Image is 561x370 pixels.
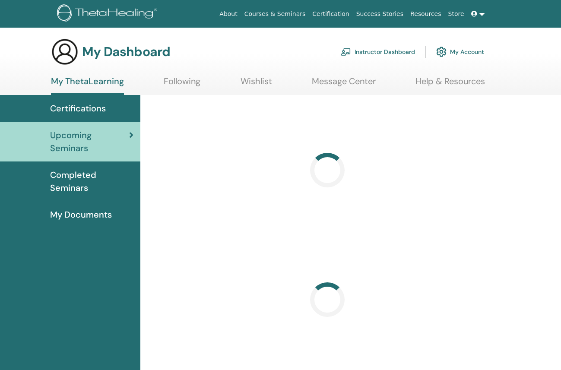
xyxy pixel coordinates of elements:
a: Success Stories [353,6,407,22]
span: Completed Seminars [50,168,133,194]
h3: My Dashboard [82,44,170,60]
a: Resources [407,6,445,22]
img: logo.png [57,4,160,24]
a: Certification [309,6,352,22]
span: Upcoming Seminars [50,129,129,155]
a: My ThetaLearning [51,76,124,95]
img: chalkboard-teacher.svg [341,48,351,56]
img: cog.svg [436,44,447,59]
a: Wishlist [241,76,272,93]
a: About [216,6,241,22]
a: Following [164,76,200,93]
a: Message Center [312,76,376,93]
a: Help & Resources [415,76,485,93]
a: My Account [436,42,484,61]
img: generic-user-icon.jpg [51,38,79,66]
a: Instructor Dashboard [341,42,415,61]
span: My Documents [50,208,112,221]
a: Courses & Seminars [241,6,309,22]
span: Certifications [50,102,106,115]
a: Store [445,6,468,22]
